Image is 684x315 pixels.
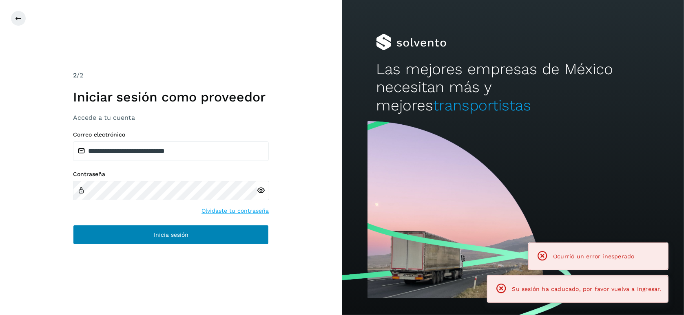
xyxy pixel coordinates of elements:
[73,225,269,245] button: Inicia sesión
[73,70,269,80] div: /2
[512,286,662,292] span: Su sesión ha caducado, por favor vuelva a ingresar.
[553,253,634,260] span: Ocurrió un error inesperado
[376,60,650,115] h2: Las mejores empresas de México necesitan más y mejores
[433,97,531,114] span: transportistas
[73,171,269,178] label: Contraseña
[73,89,269,105] h1: Iniciar sesión como proveedor
[73,71,77,79] span: 2
[154,232,188,238] span: Inicia sesión
[73,131,269,138] label: Correo electrónico
[73,114,269,121] h3: Accede a tu cuenta
[201,207,269,215] a: Olvidaste tu contraseña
